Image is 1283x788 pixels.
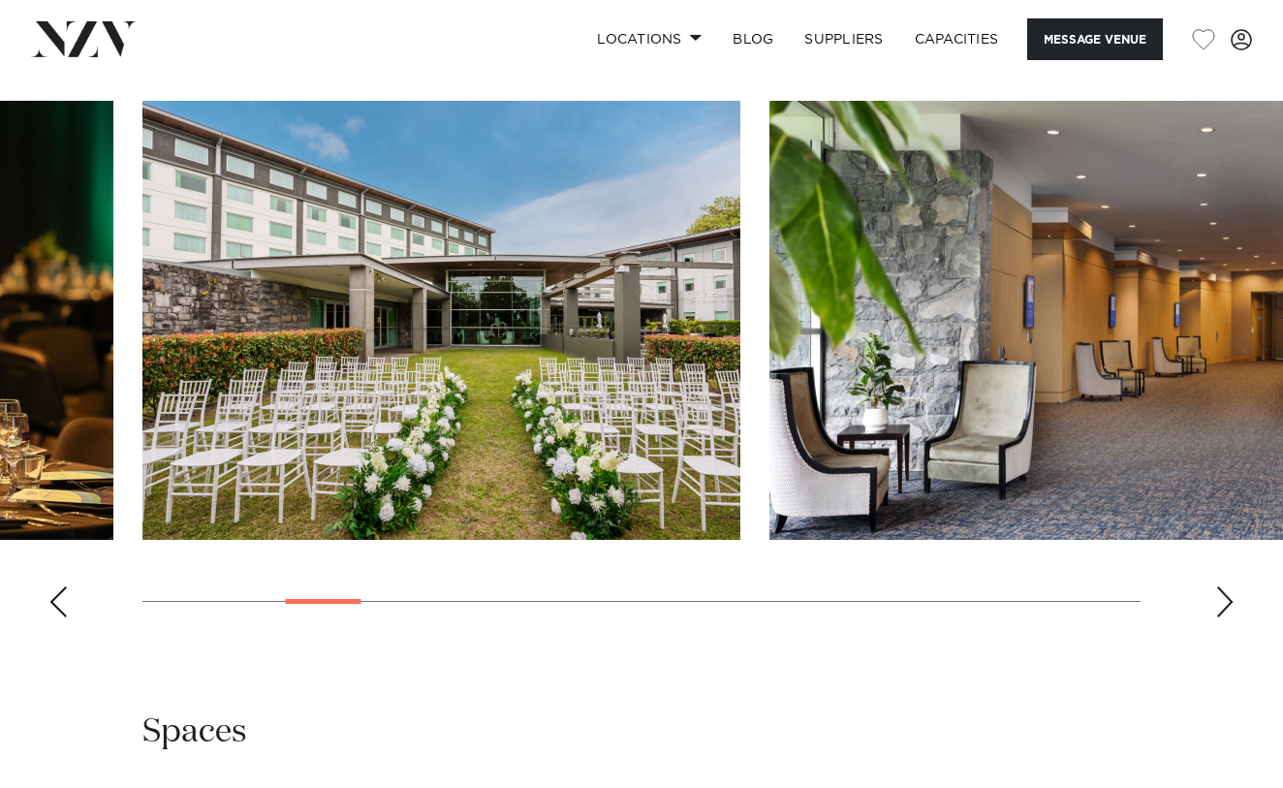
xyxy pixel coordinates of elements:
[899,18,1015,60] a: Capacities
[581,18,717,60] a: Locations
[789,18,898,60] a: SUPPLIERS
[142,101,740,540] swiper-slide: 4 / 21
[1027,18,1163,60] button: Message Venue
[31,21,137,56] img: nzv-logo.png
[142,710,247,754] h2: Spaces
[717,18,789,60] a: BLOG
